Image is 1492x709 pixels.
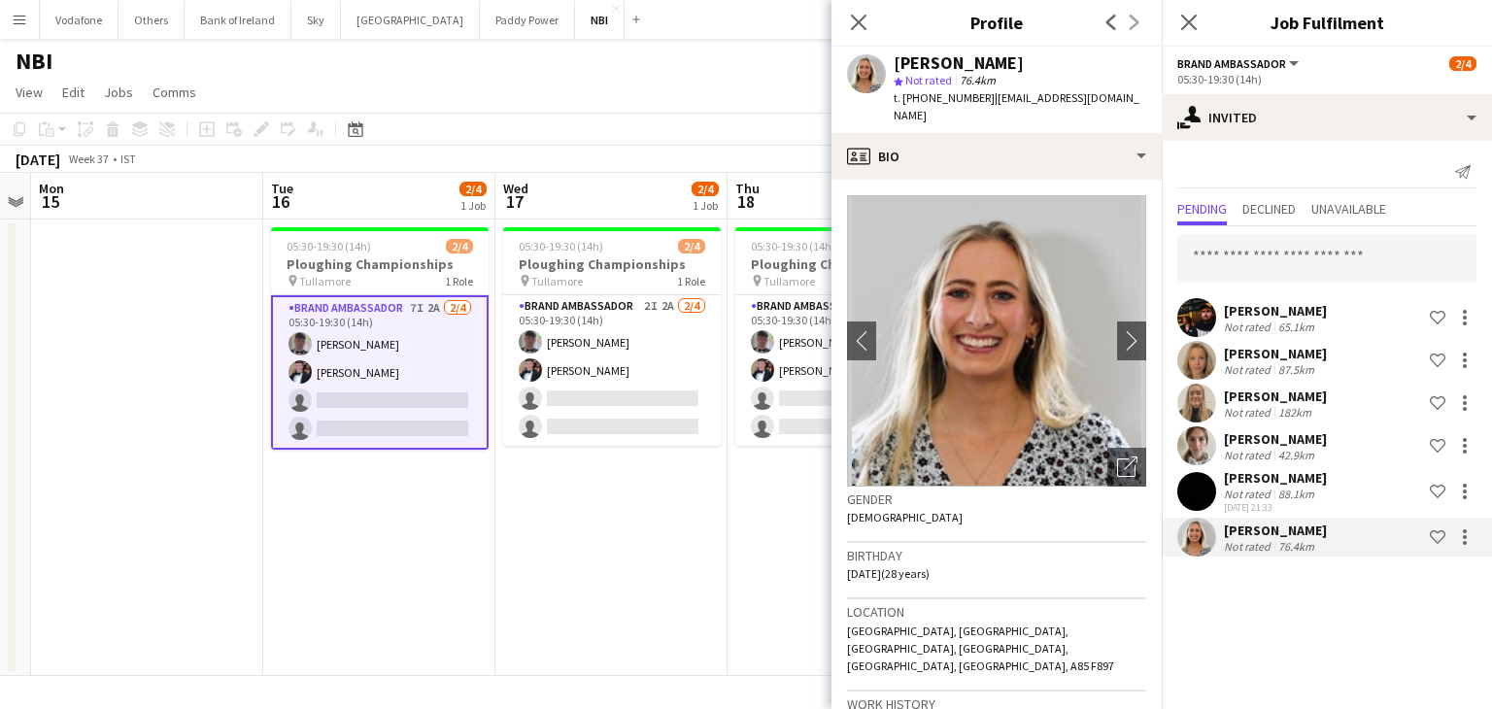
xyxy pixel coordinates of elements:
[500,190,528,213] span: 17
[185,1,291,39] button: Bank of Ireland
[54,80,92,105] a: Edit
[341,1,480,39] button: [GEOGRAPHIC_DATA]
[678,239,705,253] span: 2/4
[831,133,1162,180] div: Bio
[287,239,371,253] span: 05:30-19:30 (14h)
[1274,539,1318,554] div: 76.4km
[62,84,85,101] span: Edit
[847,547,1146,564] h3: Birthday
[732,190,760,213] span: 18
[735,255,953,273] h3: Ploughing Championships
[96,80,141,105] a: Jobs
[693,198,718,213] div: 1 Job
[271,227,489,450] app-job-card: 05:30-19:30 (14h)2/4Ploughing Championships Tullamore1 RoleBrand Ambassador7I2A2/405:30-19:30 (14...
[847,490,1146,508] h3: Gender
[1242,202,1296,216] span: Declined
[763,274,815,288] span: Tullamore
[894,90,995,105] span: t. [PHONE_NUMBER]
[692,182,719,196] span: 2/4
[751,239,835,253] span: 05:30-19:30 (14h)
[1162,94,1492,141] div: Invited
[677,274,705,288] span: 1 Role
[120,152,136,166] div: IST
[894,90,1139,122] span: | [EMAIL_ADDRESS][DOMAIN_NAME]
[894,54,1024,72] div: [PERSON_NAME]
[1274,448,1318,462] div: 42.9km
[575,1,625,39] button: NBI
[1311,202,1386,216] span: Unavailable
[8,80,51,105] a: View
[1224,302,1327,320] div: [PERSON_NAME]
[831,10,1162,35] h3: Profile
[1177,56,1302,71] button: Brand Ambassador
[104,84,133,101] span: Jobs
[735,227,953,446] app-job-card: 05:30-19:30 (14h)2/4Ploughing Championships Tullamore1 RoleBrand Ambassador2I2A2/405:30-19:30 (14...
[1224,487,1274,501] div: Not rated
[519,239,603,253] span: 05:30-19:30 (14h)
[446,239,473,253] span: 2/4
[503,227,721,446] app-job-card: 05:30-19:30 (14h)2/4Ploughing Championships Tullamore1 RoleBrand Ambassador2I2A2/405:30-19:30 (14...
[480,1,575,39] button: Paddy Power
[1224,522,1327,539] div: [PERSON_NAME]
[291,1,341,39] button: Sky
[459,182,487,196] span: 2/4
[299,274,351,288] span: Tullamore
[1224,430,1327,448] div: [PERSON_NAME]
[531,274,583,288] span: Tullamore
[271,255,489,273] h3: Ploughing Championships
[1224,405,1274,420] div: Not rated
[1177,202,1227,216] span: Pending
[1224,539,1274,554] div: Not rated
[1224,501,1327,514] div: [DATE] 21:33
[503,295,721,446] app-card-role: Brand Ambassador2I2A2/405:30-19:30 (14h)[PERSON_NAME][PERSON_NAME]
[1224,448,1274,462] div: Not rated
[1224,362,1274,377] div: Not rated
[16,150,60,169] div: [DATE]
[16,84,43,101] span: View
[268,190,293,213] span: 16
[1107,448,1146,487] div: Open photos pop-in
[847,566,930,581] span: [DATE] (28 years)
[1224,320,1274,334] div: Not rated
[460,198,486,213] div: 1 Job
[1274,362,1318,377] div: 87.5km
[503,180,528,197] span: Wed
[36,190,64,213] span: 15
[847,510,963,524] span: [DEMOGRAPHIC_DATA]
[39,180,64,197] span: Mon
[847,195,1146,487] img: Crew avatar or photo
[905,73,952,87] span: Not rated
[271,295,489,450] app-card-role: Brand Ambassador7I2A2/405:30-19:30 (14h)[PERSON_NAME][PERSON_NAME]
[119,1,185,39] button: Others
[1449,56,1476,71] span: 2/4
[1177,56,1286,71] span: Brand Ambassador
[1274,405,1315,420] div: 182km
[1177,72,1476,86] div: 05:30-19:30 (14h)
[956,73,1000,87] span: 76.4km
[847,603,1146,621] h3: Location
[271,180,293,197] span: Tue
[1162,10,1492,35] h3: Job Fulfilment
[1224,388,1327,405] div: [PERSON_NAME]
[1224,345,1327,362] div: [PERSON_NAME]
[40,1,119,39] button: Vodafone
[16,47,52,76] h1: NBI
[64,152,113,166] span: Week 37
[847,624,1114,673] span: [GEOGRAPHIC_DATA], [GEOGRAPHIC_DATA], [GEOGRAPHIC_DATA], [GEOGRAPHIC_DATA], [GEOGRAPHIC_DATA], [G...
[1274,320,1318,334] div: 65.1km
[503,255,721,273] h3: Ploughing Championships
[445,274,473,288] span: 1 Role
[1274,487,1318,501] div: 88.1km
[1224,469,1327,487] div: [PERSON_NAME]
[735,180,760,197] span: Thu
[145,80,204,105] a: Comms
[735,295,953,446] app-card-role: Brand Ambassador2I2A2/405:30-19:30 (14h)[PERSON_NAME][PERSON_NAME]
[153,84,196,101] span: Comms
